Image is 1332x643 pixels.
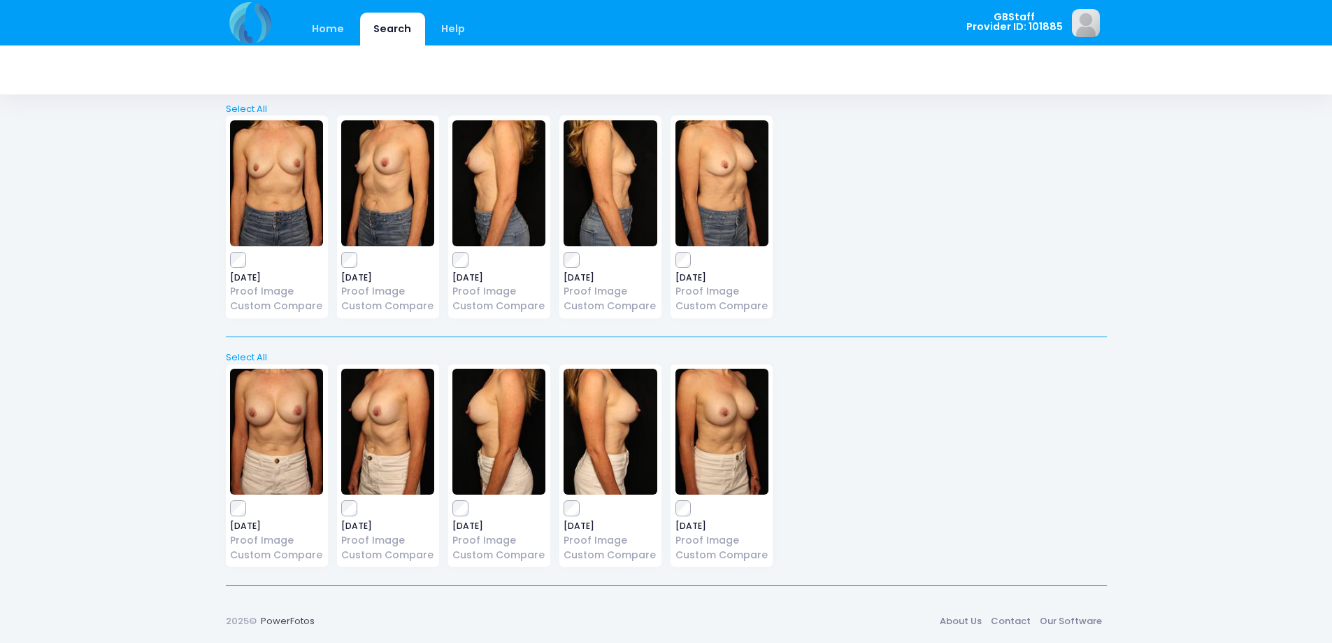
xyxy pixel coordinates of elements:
[452,299,545,313] a: Custom Compare
[936,609,987,634] a: About Us
[564,274,657,282] span: [DATE]
[230,284,323,299] a: Proof Image
[675,522,768,530] span: [DATE]
[987,609,1036,634] a: Contact
[341,522,434,530] span: [DATE]
[230,274,323,282] span: [DATE]
[452,548,545,563] a: Custom Compare
[675,284,768,299] a: Proof Image
[675,533,768,548] a: Proof Image
[427,13,478,45] a: Help
[966,12,1063,32] span: GBStaff Provider ID: 101885
[341,533,434,548] a: Proof Image
[299,13,358,45] a: Home
[360,13,425,45] a: Search
[452,284,545,299] a: Proof Image
[452,120,545,246] img: image
[230,120,323,246] img: image
[452,522,545,530] span: [DATE]
[675,548,768,563] a: Custom Compare
[221,102,1111,116] a: Select All
[564,299,657,313] a: Custom Compare
[564,522,657,530] span: [DATE]
[452,274,545,282] span: [DATE]
[452,533,545,548] a: Proof Image
[341,548,434,563] a: Custom Compare
[230,369,323,495] img: image
[675,274,768,282] span: [DATE]
[341,299,434,313] a: Custom Compare
[230,548,323,563] a: Custom Compare
[564,533,657,548] a: Proof Image
[230,299,323,313] a: Custom Compare
[230,522,323,530] span: [DATE]
[341,120,434,246] img: image
[564,120,657,246] img: image
[564,369,657,495] img: image
[564,548,657,563] a: Custom Compare
[564,284,657,299] a: Proof Image
[341,274,434,282] span: [DATE]
[452,369,545,495] img: image
[341,284,434,299] a: Proof Image
[1072,9,1100,37] img: image
[675,120,768,246] img: image
[675,299,768,313] a: Custom Compare
[226,614,257,628] span: 2025©
[230,533,323,548] a: Proof Image
[341,369,434,495] img: image
[261,614,315,628] a: PowerFotos
[221,351,1111,365] a: Select All
[675,369,768,495] img: image
[1036,609,1107,634] a: Our Software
